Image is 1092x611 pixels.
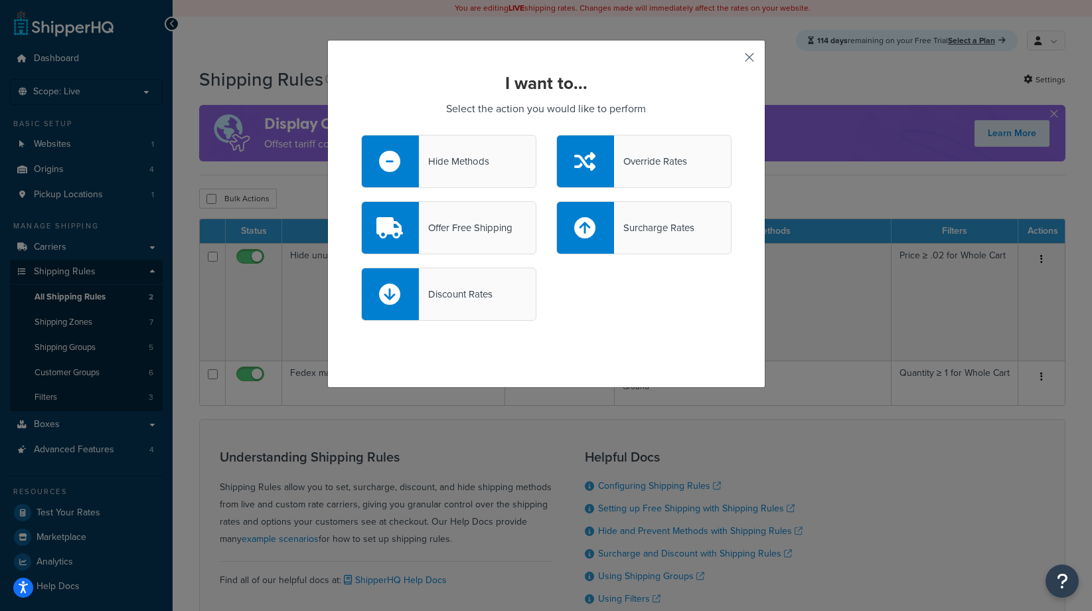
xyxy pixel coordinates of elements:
div: Hide Methods [419,152,489,171]
button: Open Resource Center [1046,565,1079,598]
div: Override Rates [614,152,687,171]
div: Discount Rates [419,285,493,304]
div: Offer Free Shipping [419,218,512,237]
div: Surcharge Rates [614,218,694,237]
p: Select the action you would like to perform [361,100,732,118]
strong: I want to... [505,70,587,96]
